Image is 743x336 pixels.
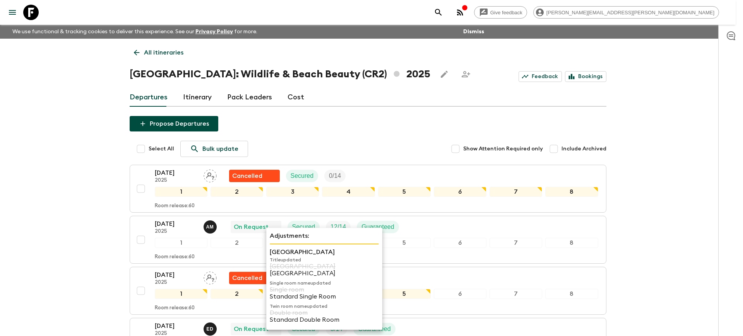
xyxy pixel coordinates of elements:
p: [GEOGRAPHIC_DATA] [270,247,379,257]
p: Twin room name updated [270,303,379,309]
p: [GEOGRAPHIC_DATA] [270,270,379,277]
p: Standard Single Room [270,293,379,300]
div: 2 [211,289,263,299]
p: 2025 [155,177,197,184]
div: 5 [378,187,431,197]
p: [DATE] [155,168,197,177]
div: 6 [434,289,486,299]
span: Show Attention Required only [463,145,543,153]
p: Cancelled [232,273,262,283]
div: 7 [490,238,542,248]
div: 1 [155,238,207,248]
div: Flash Pack cancellation [229,272,280,284]
a: Privacy Policy [195,29,233,34]
p: E D [207,326,214,332]
button: Dismiss [461,26,486,37]
h1: [GEOGRAPHIC_DATA]: Wildlife & Beach Beauty (CR2) 2025 [130,67,430,82]
p: [DATE] [155,270,197,280]
button: search adventures [431,5,446,20]
button: Propose Departures [130,116,218,131]
div: 7 [490,187,542,197]
span: Select All [149,145,174,153]
span: Assign pack leader [204,172,217,178]
span: Allan Morales [204,223,218,229]
div: 8 [545,289,598,299]
span: [PERSON_NAME][EMAIL_ADDRESS][PERSON_NAME][DOMAIN_NAME] [542,10,719,15]
div: Trip Fill [324,170,346,182]
p: [DATE] [155,219,197,229]
p: [DATE] [155,321,197,331]
p: Secured [291,171,314,181]
span: Edwin Duarte Ríos [204,325,218,331]
p: Standard Double Room [270,316,379,323]
button: Edit this itinerary [437,67,452,82]
div: 2 [211,238,263,248]
div: 8 [545,238,598,248]
p: [GEOGRAPHIC_DATA] [270,263,379,270]
p: Cancelled [232,171,262,181]
p: Guaranteed [361,222,394,232]
p: 0 / 14 [329,171,341,181]
p: 2025 [155,229,197,235]
p: Room release: 60 [155,305,195,311]
span: Include Archived [562,145,606,153]
div: 8 [545,187,598,197]
p: 12 / 14 [330,222,346,232]
p: A M [206,224,214,230]
div: 4 [322,187,375,197]
p: On Request [234,222,269,232]
p: Adjustments: [270,231,379,240]
p: 2025 [155,280,197,286]
span: Give feedback [486,10,527,15]
a: Cost [288,88,304,107]
p: Room release: 60 [155,203,195,209]
div: 6 [434,238,486,248]
a: Departures [130,88,168,107]
p: All itineraries [144,48,183,57]
span: Assign pack leader [204,274,217,280]
a: Bookings [565,71,606,82]
p: Secured [292,222,315,232]
p: Single room [270,286,379,293]
div: 5 [378,238,431,248]
p: Bulk update [202,144,238,154]
p: Single room name updated [270,280,379,286]
div: 1 [155,289,207,299]
p: Double room [270,309,379,316]
a: Feedback [519,71,562,82]
p: We use functional & tracking cookies to deliver this experience. See our for more. [9,25,260,39]
div: 6 [434,187,486,197]
span: Share this itinerary [458,67,474,82]
div: 1 [155,187,207,197]
div: 3 [266,187,319,197]
p: Title updated [270,257,379,263]
button: menu [5,5,20,20]
a: Itinerary [183,88,212,107]
p: On Request [234,324,269,334]
div: Trip Fill [326,221,351,233]
p: Room release: 60 [155,254,195,260]
div: Flash Pack cancellation [229,170,280,182]
div: 7 [490,289,542,299]
div: 2 [211,187,263,197]
div: 5 [378,289,431,299]
a: Pack Leaders [227,88,272,107]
